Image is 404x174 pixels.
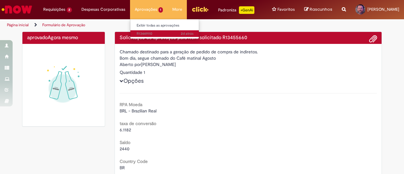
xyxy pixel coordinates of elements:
span: Agora mesmo [48,34,78,41]
span: BRL - Brazilian Real [120,108,157,114]
img: ServiceNow [1,3,33,16]
time: 26/08/2025 15:32:41 [181,31,193,36]
span: [PERSON_NAME] [367,7,399,12]
ul: Aprovações [130,19,199,39]
a: Exibir todas as aprovações [130,22,200,29]
span: 2440 [120,146,129,152]
div: [PERSON_NAME] [120,61,377,69]
h4: Solicitação de aprovação para Item solicitado R13455660 [120,35,377,41]
b: Saldo [120,140,130,145]
span: 2 [67,7,72,13]
span: Favoritos [277,6,295,13]
a: Página inicial [7,22,29,27]
p: +GenAi [239,6,254,14]
div: Bom dia, segue chamado do Café matinal Agosto [120,55,377,61]
ul: Trilhas de página [5,19,264,31]
span: More [172,6,182,13]
a: Formulário de Aprovação [42,22,85,27]
span: 1 [158,7,163,13]
a: Rascunhos [304,7,332,13]
span: 6.1182 [120,127,131,133]
span: Requisições [43,6,65,13]
span: BR [120,165,125,171]
b: RPA Moeda [120,102,142,107]
b: taxa de conversão [120,121,156,126]
h4: aprovado [27,35,100,41]
img: sucesso_1.gif [27,49,100,122]
time: 28/08/2025 11:20:20 [48,34,78,41]
b: Country Code [120,159,148,164]
label: Aberto por [120,61,141,68]
span: R13449110 [137,31,193,36]
div: Chamado destinado para a geração de pedido de compra de indiretos. [120,49,377,55]
div: Padroniza [218,6,254,14]
img: click_logo_yellow_360x200.png [192,4,209,14]
span: Despesas Corporativas [81,6,125,13]
span: Rascunhos [310,6,332,12]
span: Aprovações [135,6,157,13]
div: Quantidade 1 [120,69,377,75]
a: Aberto R13449110 : [130,30,200,37]
span: 2d atrás [181,31,193,36]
